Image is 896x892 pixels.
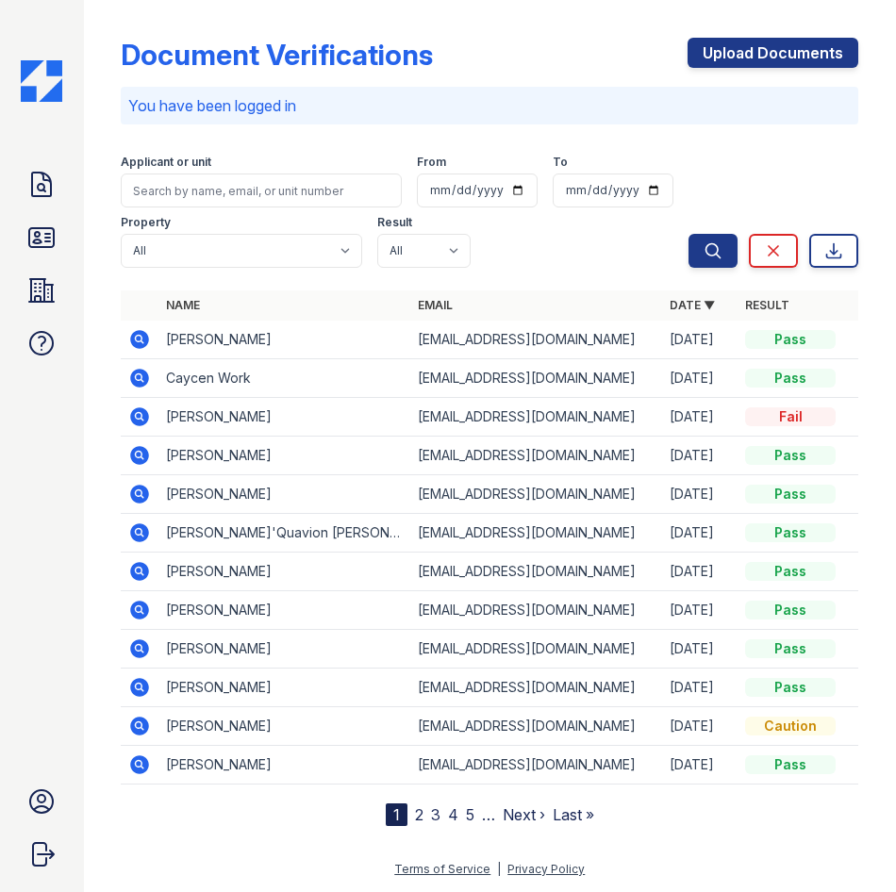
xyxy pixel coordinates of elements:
td: [DATE] [662,630,738,669]
td: [PERSON_NAME] [158,475,410,514]
td: [PERSON_NAME] [158,321,410,359]
label: Property [121,215,171,230]
td: [DATE] [662,437,738,475]
img: CE_Icon_Blue-c292c112584629df590d857e76928e9f676e5b41ef8f769ba2f05ee15b207248.png [21,60,62,102]
td: [DATE] [662,475,738,514]
td: [PERSON_NAME] [158,398,410,437]
div: Pass [745,446,836,465]
a: 4 [448,805,458,824]
div: Pass [745,523,836,542]
td: [EMAIL_ADDRESS][DOMAIN_NAME] [410,475,662,514]
td: [EMAIL_ADDRESS][DOMAIN_NAME] [410,359,662,398]
td: [DATE] [662,746,738,785]
div: Pass [745,601,836,619]
td: [EMAIL_ADDRESS][DOMAIN_NAME] [410,591,662,630]
label: From [417,155,446,170]
td: [EMAIL_ADDRESS][DOMAIN_NAME] [410,398,662,437]
div: Document Verifications [121,38,433,72]
td: [EMAIL_ADDRESS][DOMAIN_NAME] [410,746,662,785]
div: | [497,862,501,876]
a: 3 [431,805,440,824]
td: [EMAIL_ADDRESS][DOMAIN_NAME] [410,514,662,553]
div: Pass [745,639,836,658]
div: Fail [745,407,836,426]
td: [PERSON_NAME] [158,553,410,591]
td: [EMAIL_ADDRESS][DOMAIN_NAME] [410,437,662,475]
a: Terms of Service [394,862,490,876]
div: Pass [745,369,836,388]
td: [PERSON_NAME] [158,746,410,785]
p: You have been logged in [128,94,851,117]
div: Pass [745,755,836,774]
label: To [553,155,568,170]
div: Pass [745,330,836,349]
td: [PERSON_NAME] [158,437,410,475]
td: [PERSON_NAME]'Quavion [PERSON_NAME] [158,514,410,553]
a: 5 [466,805,474,824]
a: Upload Documents [688,38,858,68]
td: [EMAIL_ADDRESS][DOMAIN_NAME] [410,321,662,359]
a: Name [166,298,200,312]
td: [PERSON_NAME] [158,707,410,746]
td: [DATE] [662,321,738,359]
td: [EMAIL_ADDRESS][DOMAIN_NAME] [410,630,662,669]
label: Result [377,215,412,230]
td: [EMAIL_ADDRESS][DOMAIN_NAME] [410,669,662,707]
div: Pass [745,562,836,581]
td: [DATE] [662,514,738,553]
div: Caution [745,717,836,735]
a: 2 [415,805,423,824]
input: Search by name, email, or unit number [121,173,402,207]
a: Email [418,298,453,312]
td: [PERSON_NAME] [158,630,410,669]
a: Privacy Policy [507,862,585,876]
td: [PERSON_NAME] [158,591,410,630]
td: [DATE] [662,591,738,630]
td: [DATE] [662,553,738,591]
div: 1 [386,803,407,826]
a: Last » [553,805,594,824]
label: Applicant or unit [121,155,211,170]
a: Next › [503,805,545,824]
div: Pass [745,485,836,504]
td: [EMAIL_ADDRESS][DOMAIN_NAME] [410,553,662,591]
td: [DATE] [662,707,738,746]
td: Caycen Work [158,359,410,398]
div: Pass [745,678,836,697]
span: … [482,803,495,826]
td: [DATE] [662,398,738,437]
td: [PERSON_NAME] [158,669,410,707]
td: [EMAIL_ADDRESS][DOMAIN_NAME] [410,707,662,746]
a: Result [745,298,789,312]
td: [DATE] [662,359,738,398]
a: Date ▼ [670,298,715,312]
td: [DATE] [662,669,738,707]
